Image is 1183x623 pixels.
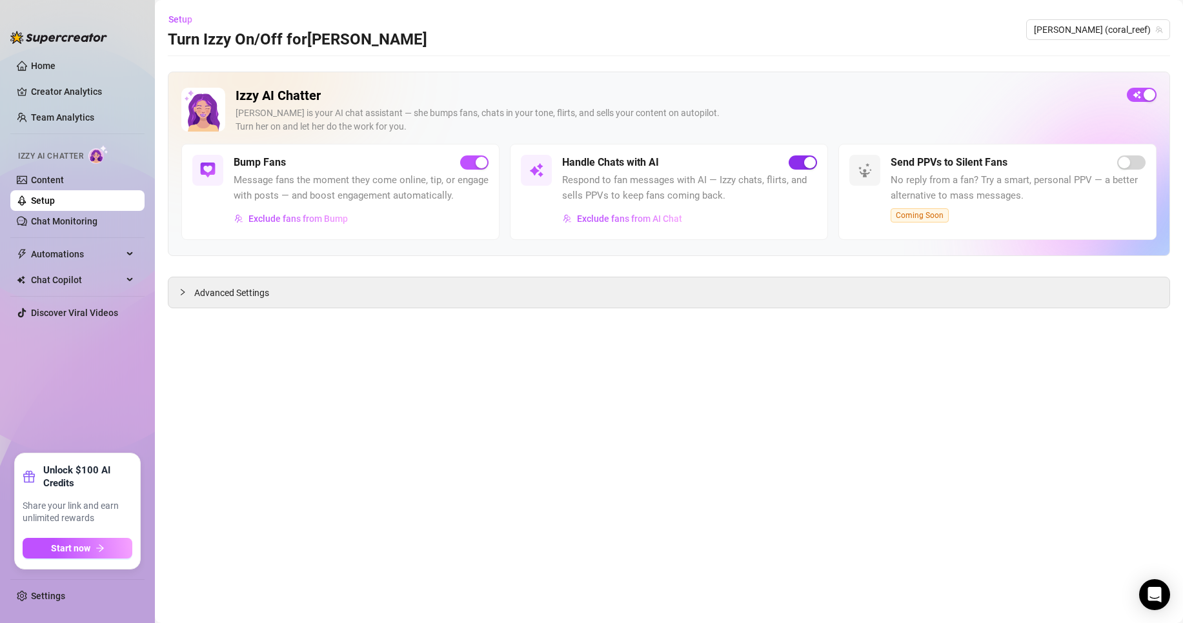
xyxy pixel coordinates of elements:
[31,216,97,226] a: Chat Monitoring
[10,31,107,44] img: logo-BBDzfeDw.svg
[234,208,349,229] button: Exclude fans from Bump
[181,88,225,132] img: Izzy AI Chatter
[168,30,427,50] h3: Turn Izzy On/Off for [PERSON_NAME]
[168,14,192,25] span: Setup
[88,145,108,164] img: AI Chatter
[857,163,873,178] img: svg%3e
[31,61,56,71] a: Home
[23,500,132,525] span: Share your link and earn unlimited rewards
[168,9,203,30] button: Setup
[248,213,348,224] span: Exclude fans from Bump
[31,244,123,264] span: Automations
[96,544,105,553] span: arrow-right
[236,106,1117,133] div: [PERSON_NAME] is your AI chat assistant — she bumps fans, chats in your tone, flirts, and sells y...
[31,175,64,185] a: Content
[23,538,132,559] button: Start nowarrow-right
[529,163,544,178] img: svg%3e
[577,213,682,224] span: Exclude fans from AI Chat
[43,464,132,489] strong: Unlock $100 AI Credits
[891,155,1007,170] h5: Send PPVs to Silent Fans
[562,173,817,203] span: Respond to fan messages with AI — Izzy chats, flirts, and sells PPVs to keep fans coming back.
[179,288,187,296] span: collapsed
[17,275,25,284] img: Chat Copilot
[31,308,118,318] a: Discover Viral Videos
[31,591,65,601] a: Settings
[234,173,489,203] span: Message fans the moment they come online, tip, or engage with posts — and boost engagement automa...
[234,155,286,170] h5: Bump Fans
[234,214,243,223] img: svg%3e
[31,270,123,290] span: Chat Copilot
[18,150,83,163] span: Izzy AI Chatter
[1155,26,1163,34] span: team
[563,214,572,223] img: svg%3e
[200,163,216,178] img: svg%3e
[51,543,90,553] span: Start now
[1034,20,1162,39] span: Anna (coral_reef)
[891,208,949,222] span: Coming Soon
[194,286,269,300] span: Advanced Settings
[179,285,194,299] div: collapsed
[891,173,1146,203] span: No reply from a fan? Try a smart, personal PPV — a better alternative to mass messages.
[236,88,1117,104] h2: Izzy AI Chatter
[23,470,35,483] span: gift
[17,249,27,259] span: thunderbolt
[562,208,683,229] button: Exclude fans from AI Chat
[31,195,55,206] a: Setup
[31,112,94,123] a: Team Analytics
[562,155,659,170] h5: Handle Chats with AI
[1139,579,1170,610] div: Open Intercom Messenger
[31,81,134,102] a: Creator Analytics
